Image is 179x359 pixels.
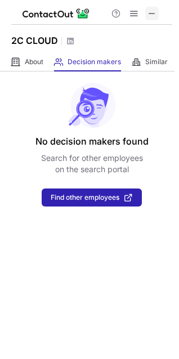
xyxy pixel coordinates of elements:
button: Find other employees [42,189,142,207]
span: Find other employees [51,194,119,201]
p: Search for other employees on the search portal [41,152,143,175]
span: Similar [145,57,168,66]
header: No decision makers found [35,134,149,148]
span: Decision makers [68,57,121,66]
img: ContactOut v5.3.10 [23,7,90,20]
h1: 2C CLOUD [11,34,58,47]
span: About [25,57,43,66]
img: No leads found [68,83,116,128]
